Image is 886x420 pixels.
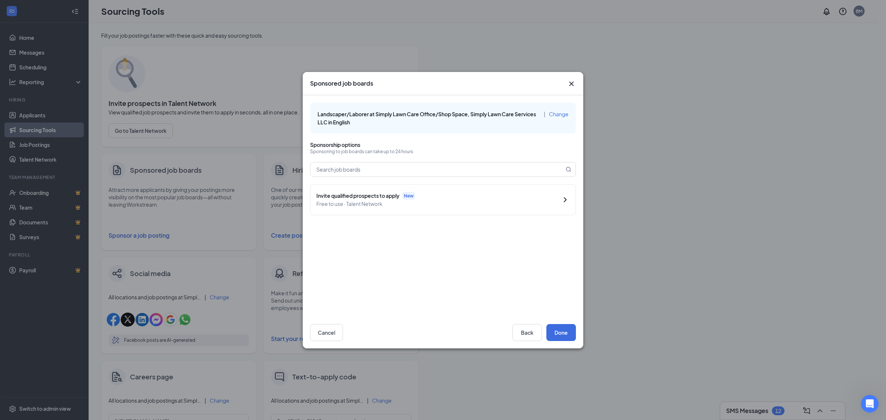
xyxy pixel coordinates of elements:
[561,195,570,204] svg: ChevronRight
[316,200,555,208] span: Free to use · Talent Network
[549,110,569,118] button: Change
[310,148,576,155] p: Sponsoring to job boards can take up to 24 hours
[404,192,413,199] span: New
[861,395,879,413] iframe: Intercom live chat
[512,324,542,341] button: Back
[310,324,343,341] button: Cancel
[546,324,576,341] button: Done
[544,111,545,117] span: |
[549,111,569,117] span: Change
[316,192,399,200] span: Invite qualified prospects to apply
[566,166,571,172] svg: MagnifyingGlass
[567,79,576,88] svg: Cross
[310,79,373,87] h3: Sponsored job boards
[567,79,576,88] button: Close
[317,111,536,125] span: Landscaper/Laborer at Simply Lawn Care Office/Shop Space, Simply Lawn Care Services LLC in English
[310,162,564,176] input: Search job boards
[310,141,576,148] p: Sponsorship options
